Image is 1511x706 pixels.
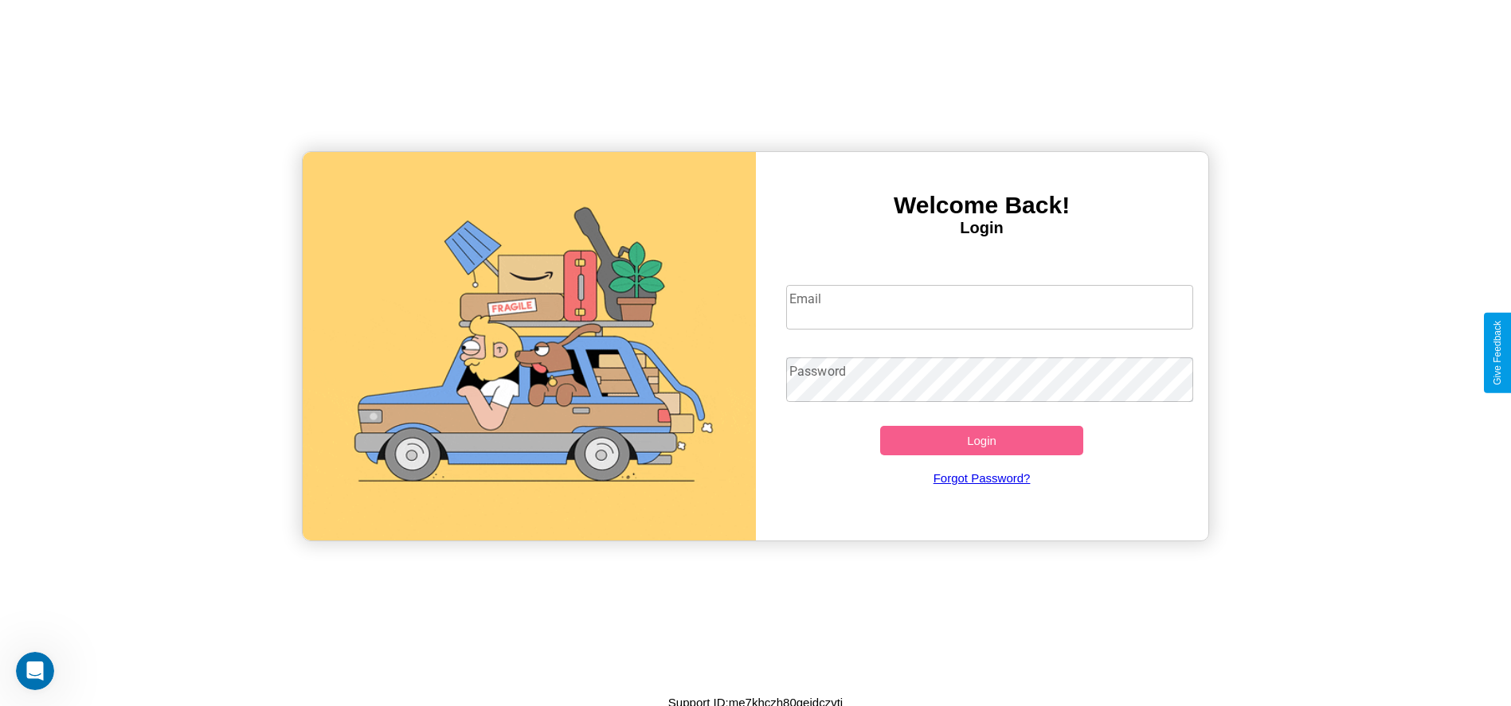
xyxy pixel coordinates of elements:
div: Give Feedback [1492,321,1503,385]
h3: Welcome Back! [756,192,1208,219]
button: Login [880,426,1084,455]
iframe: Intercom live chat [16,652,54,690]
a: Forgot Password? [778,455,1185,501]
h4: Login [756,219,1208,237]
img: gif [303,152,755,540]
